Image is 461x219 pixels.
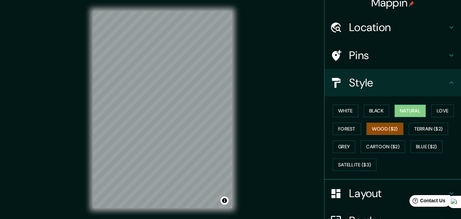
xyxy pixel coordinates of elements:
[325,14,461,41] div: Location
[361,140,405,153] button: Cartoon ($2)
[349,49,447,62] h4: Pins
[349,20,447,34] h4: Location
[325,180,461,207] div: Layout
[349,76,447,90] h4: Style
[325,69,461,96] div: Style
[394,105,426,117] button: Natural
[333,105,358,117] button: White
[220,196,229,205] button: Toggle attribution
[366,123,403,135] button: Wood ($2)
[349,187,447,200] h4: Layout
[333,123,361,135] button: Forest
[364,105,389,117] button: Black
[409,123,448,135] button: Terrain ($2)
[400,192,453,211] iframe: Help widget launcher
[93,11,232,208] canvas: Map
[409,1,414,6] img: pin-icon.png
[333,159,376,171] button: Satellite ($3)
[431,105,454,117] button: Love
[333,140,355,153] button: Grey
[325,42,461,69] div: Pins
[410,140,443,153] button: Blue ($2)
